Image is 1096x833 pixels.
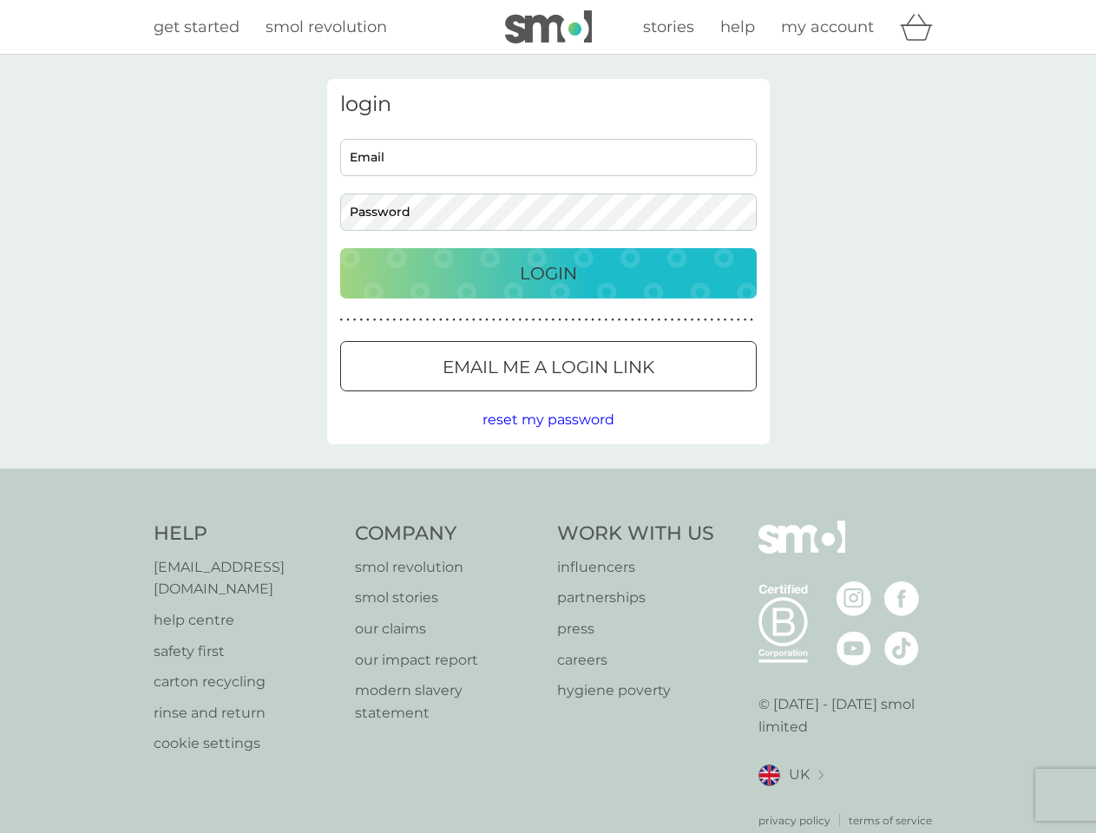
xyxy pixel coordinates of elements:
[459,316,463,325] p: ●
[266,17,387,36] span: smol revolution
[720,15,755,40] a: help
[412,316,416,325] p: ●
[691,316,694,325] p: ●
[781,17,874,36] span: my account
[737,316,740,325] p: ●
[605,316,608,325] p: ●
[618,316,621,325] p: ●
[598,316,601,325] p: ●
[154,640,338,663] a: safety first
[758,521,845,580] img: smol
[671,316,674,325] p: ●
[552,316,555,325] p: ●
[750,316,753,325] p: ●
[631,316,634,325] p: ●
[558,316,561,325] p: ●
[340,341,757,391] button: Email me a login link
[355,587,540,609] a: smol stories
[557,587,714,609] a: partnerships
[154,556,338,600] a: [EMAIL_ADDRESS][DOMAIN_NAME]
[346,316,350,325] p: ●
[643,17,694,36] span: stories
[789,764,810,786] span: UK
[557,649,714,672] p: careers
[557,679,714,702] a: hygiene poverty
[724,316,727,325] p: ●
[432,316,436,325] p: ●
[664,316,667,325] p: ●
[154,17,240,36] span: get started
[443,353,654,381] p: Email me a login link
[439,316,443,325] p: ●
[505,316,509,325] p: ●
[485,316,489,325] p: ●
[557,521,714,548] h4: Work With Us
[900,10,943,44] div: basket
[499,316,502,325] p: ●
[837,581,871,616] img: visit the smol Instagram page
[704,316,707,325] p: ●
[355,521,540,548] h4: Company
[518,316,522,325] p: ●
[585,316,588,325] p: ●
[355,649,540,672] a: our impact report
[677,316,680,325] p: ●
[355,618,540,640] a: our claims
[730,316,733,325] p: ●
[393,316,397,325] p: ●
[758,693,943,738] p: © [DATE] - [DATE] smol limited
[658,316,661,325] p: ●
[578,316,581,325] p: ●
[154,732,338,755] a: cookie settings
[571,316,574,325] p: ●
[720,17,755,36] span: help
[154,702,338,725] a: rinse and return
[492,316,495,325] p: ●
[651,316,654,325] p: ●
[684,316,687,325] p: ●
[565,316,568,325] p: ●
[849,812,932,829] a: terms of service
[611,316,614,325] p: ●
[711,316,714,325] p: ●
[446,316,450,325] p: ●
[818,771,824,780] img: select a new location
[340,248,757,298] button: Login
[353,316,357,325] p: ●
[355,679,540,724] p: modern slavery statement
[758,812,830,829] a: privacy policy
[355,556,540,579] a: smol revolution
[557,618,714,640] a: press
[884,581,919,616] img: visit the smol Facebook page
[154,671,338,693] a: carton recycling
[419,316,423,325] p: ●
[472,316,476,325] p: ●
[479,316,482,325] p: ●
[465,316,469,325] p: ●
[697,316,700,325] p: ●
[340,92,757,117] h3: login
[557,556,714,579] a: influencers
[406,316,410,325] p: ●
[884,631,919,666] img: visit the smol Tiktok page
[643,15,694,40] a: stories
[525,316,528,325] p: ●
[154,609,338,632] p: help centre
[505,10,592,43] img: smol
[758,764,780,786] img: UK flag
[717,316,720,325] p: ●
